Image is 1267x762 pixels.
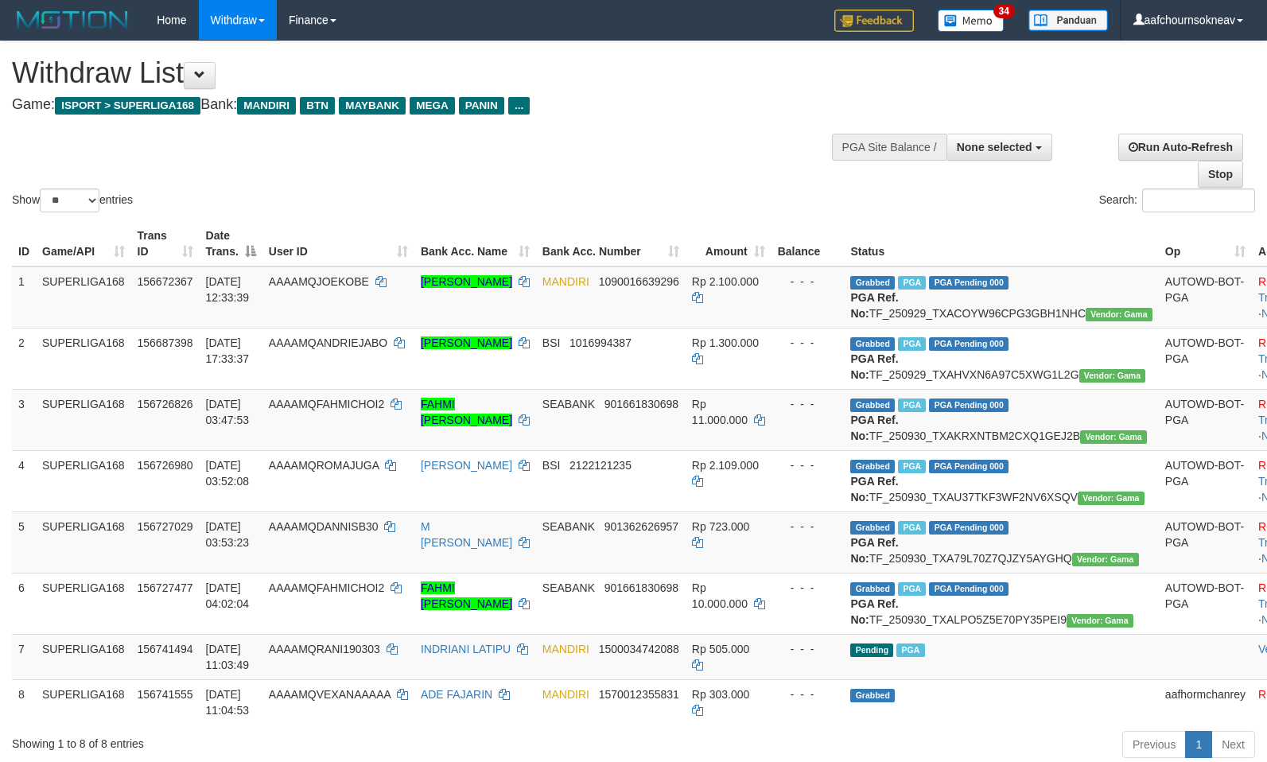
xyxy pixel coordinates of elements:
a: Previous [1122,731,1186,758]
span: 156741555 [138,688,193,701]
div: - - - [778,396,838,412]
td: TF_250930_TXAKRXNTBM2CXQ1GEJ2B [844,389,1158,450]
span: [DATE] 11:03:49 [206,643,250,671]
span: 156727029 [138,520,193,533]
b: PGA Ref. No: [850,291,898,320]
td: SUPERLIGA168 [36,679,131,725]
td: AUTOWD-BOT-PGA [1159,450,1252,511]
span: [DATE] 03:52:08 [206,459,250,488]
span: Copy 901661830698 to clipboard [604,398,678,410]
span: Rp 723.000 [692,520,749,533]
th: Trans ID: activate to sort column ascending [131,221,200,266]
span: SEABANK [542,581,595,594]
span: Marked by aafandaneth [898,398,926,412]
img: Button%20Memo.svg [938,10,1005,32]
span: Vendor URL: https://trx31.1velocity.biz [1080,430,1147,444]
span: Grabbed [850,689,895,702]
span: PGA Pending [929,398,1009,412]
td: SUPERLIGA168 [36,266,131,329]
td: TF_250930_TXA79L70Z7QJZY5AYGHQ [844,511,1158,573]
span: Rp 2.109.000 [692,459,759,472]
span: AAAAMQVEXANAAAAA [269,688,391,701]
img: panduan.png [1028,10,1108,31]
th: Op: activate to sort column ascending [1159,221,1252,266]
span: Marked by aafsoycanthlai [898,337,926,351]
td: TF_250930_TXAU37TKF3WF2NV6XSQV [844,450,1158,511]
b: PGA Ref. No: [850,597,898,626]
td: SUPERLIGA168 [36,511,131,573]
span: ... [508,97,530,115]
th: Bank Acc. Number: activate to sort column ascending [536,221,686,266]
td: SUPERLIGA168 [36,634,131,679]
td: AUTOWD-BOT-PGA [1159,328,1252,389]
span: Marked by aafromsomean [898,460,926,473]
span: Rp 303.000 [692,688,749,701]
span: Vendor URL: https://trx31.1velocity.biz [1086,308,1152,321]
span: Vendor URL: https://trx31.1velocity.biz [1067,614,1133,628]
th: Date Trans.: activate to sort column descending [200,221,262,266]
a: [PERSON_NAME] [421,336,512,349]
td: SUPERLIGA168 [36,573,131,634]
span: PGA Pending [929,521,1009,535]
span: 156672367 [138,275,193,288]
span: Rp 10.000.000 [692,581,748,610]
span: Copy 1570012355831 to clipboard [599,688,679,701]
span: Copy 1500034742088 to clipboard [599,643,679,655]
div: - - - [778,457,838,473]
span: Marked by aafsengchandara [898,276,926,290]
span: Marked by aafandaneth [898,582,926,596]
td: 8 [12,679,36,725]
span: PANIN [459,97,504,115]
td: AUTOWD-BOT-PGA [1159,389,1252,450]
div: - - - [778,580,838,596]
span: MANDIRI [237,97,296,115]
td: 1 [12,266,36,329]
td: AUTOWD-BOT-PGA [1159,511,1252,573]
span: 34 [993,4,1015,18]
span: Vendor URL: https://trx31.1velocity.biz [1078,492,1145,505]
td: SUPERLIGA168 [36,450,131,511]
span: AAAAMQJOEKOBE [269,275,369,288]
span: AAAAMQFAHMICHOI2 [269,581,384,594]
span: Marked by aafsengchandara [896,643,924,657]
th: Status [844,221,1158,266]
h1: Withdraw List [12,57,829,89]
span: [DATE] 04:02:04 [206,581,250,610]
label: Show entries [12,189,133,212]
div: PGA Site Balance / [832,134,946,161]
td: 7 [12,634,36,679]
span: Marked by aafandaneth [898,521,926,535]
span: Vendor URL: https://trx31.1velocity.biz [1072,553,1139,566]
a: INDRIANI LATIPU [421,643,511,655]
td: TF_250930_TXALPO5Z5E70PY35PEI9 [844,573,1158,634]
b: PGA Ref. No: [850,414,898,442]
td: SUPERLIGA168 [36,328,131,389]
span: PGA Pending [929,337,1009,351]
div: - - - [778,641,838,657]
td: TF_250929_TXAHVXN6A97C5XWG1L2G [844,328,1158,389]
a: FAHMI [PERSON_NAME] [421,398,512,426]
a: 1 [1185,731,1212,758]
button: None selected [946,134,1052,161]
div: - - - [778,519,838,535]
span: MAYBANK [339,97,406,115]
input: Search: [1142,189,1255,212]
span: Grabbed [850,521,895,535]
span: Rp 11.000.000 [692,398,748,426]
span: BSI [542,336,561,349]
span: Grabbed [850,460,895,473]
span: Copy 901362626957 to clipboard [604,520,678,533]
select: Showentries [40,189,99,212]
td: 6 [12,573,36,634]
span: AAAAMQFAHMICHOI2 [269,398,384,410]
span: ISPORT > SUPERLIGA168 [55,97,200,115]
span: 156726826 [138,398,193,410]
a: M [PERSON_NAME] [421,520,512,549]
th: Game/API: activate to sort column ascending [36,221,131,266]
span: AAAAMQRANI190303 [269,643,380,655]
span: MANDIRI [542,275,589,288]
b: PGA Ref. No: [850,475,898,503]
span: Copy 1090016639296 to clipboard [599,275,679,288]
a: Run Auto-Refresh [1118,134,1243,161]
td: 2 [12,328,36,389]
